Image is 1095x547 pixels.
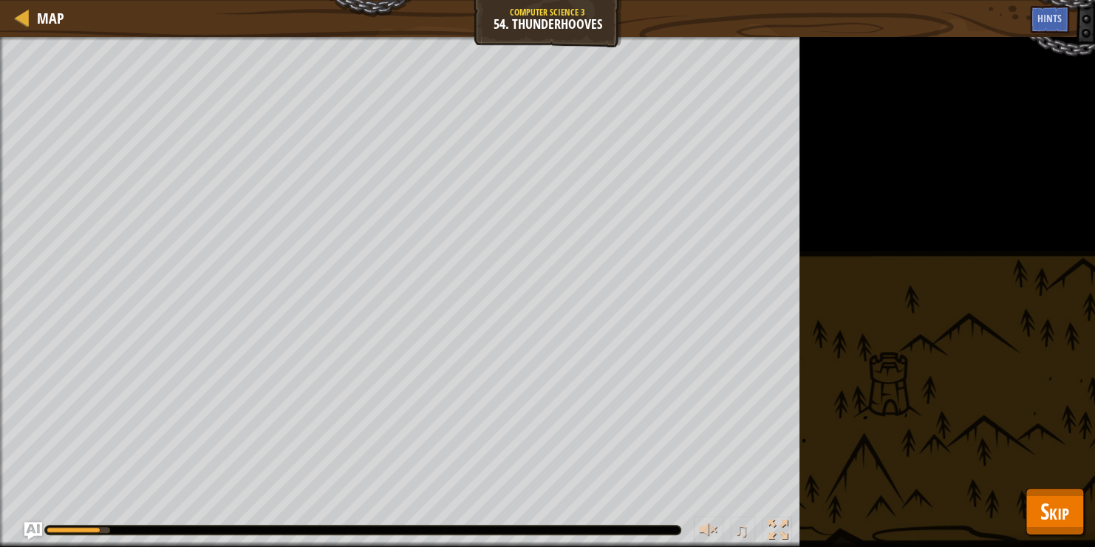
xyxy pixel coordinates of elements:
[734,519,748,541] span: ♫
[1026,488,1084,535] button: Skip
[37,8,64,28] span: Map
[24,522,42,540] button: Ask AI
[763,517,792,547] button: Toggle fullscreen
[30,8,64,28] a: Map
[694,517,723,547] button: Adjust volume
[1040,496,1069,526] span: Skip
[1037,11,1062,25] span: Hints
[731,517,756,547] button: ♫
